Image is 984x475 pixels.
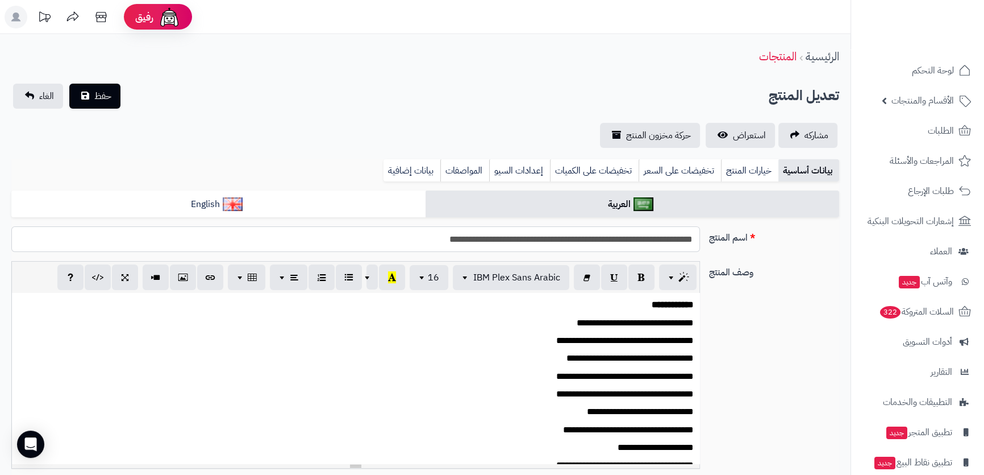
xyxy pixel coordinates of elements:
[410,265,448,290] button: 16
[806,48,839,65] a: الرئيسية
[600,123,700,148] a: حركة مخزون المنتج
[721,159,778,182] a: خيارات المنتج
[639,159,721,182] a: تخفيضات على السعر
[885,424,952,440] span: تطبيق المتجر
[858,268,977,295] a: وآتس آبجديد
[879,304,954,320] span: السلات المتروكة
[858,147,977,175] a: المراجعات والأسئلة
[426,191,840,218] a: العربية
[908,183,954,199] span: طلبات الإرجاع
[858,358,977,386] a: التقارير
[223,197,243,211] img: English
[858,117,977,144] a: الطلبات
[804,129,828,142] span: مشاركه
[453,265,569,290] button: IBM Plex Sans Arabic
[891,93,954,109] span: الأقسام والمنتجات
[858,177,977,205] a: طلبات الإرجاع
[778,123,837,148] a: مشاركه
[879,305,901,319] span: 322
[778,159,839,182] a: بيانات أساسية
[759,48,797,65] a: المنتجات
[912,63,954,79] span: لوحة التحكم
[158,6,181,28] img: ai-face.png
[440,159,489,182] a: المواصفات
[899,276,920,288] span: جديد
[383,159,440,182] a: بيانات إضافية
[858,328,977,356] a: أدوات التسويق
[858,298,977,325] a: السلات المتروكة322
[69,84,120,109] button: حفظ
[886,427,907,439] span: جديد
[769,84,839,108] h2: تعديل المنتج
[858,419,977,446] a: تطبيق المتجرجديد
[704,261,844,279] label: وصف المنتج
[39,89,54,103] span: الغاء
[874,457,895,469] span: جديد
[550,159,639,182] a: تخفيضات على الكميات
[858,389,977,416] a: التطبيقات والخدمات
[873,455,952,470] span: تطبيق نقاط البيع
[633,197,653,211] img: العربية
[30,6,59,31] a: تحديثات المنصة
[706,123,775,148] a: استعراض
[907,22,973,46] img: logo-2.png
[858,57,977,84] a: لوحة التحكم
[903,334,952,350] span: أدوات التسويق
[489,159,550,182] a: إعدادات السيو
[428,271,439,284] span: 16
[17,431,44,458] div: Open Intercom Messenger
[626,129,691,142] span: حركة مخزون المنتج
[135,10,153,24] span: رفيق
[13,84,63,109] a: الغاء
[931,364,952,380] span: التقارير
[868,213,954,229] span: إشعارات التحويلات البنكية
[858,238,977,265] a: العملاء
[928,123,954,139] span: الطلبات
[890,153,954,169] span: المراجعات والأسئلة
[883,394,952,410] span: التطبيقات والخدمات
[930,243,952,259] span: العملاء
[473,271,560,284] span: IBM Plex Sans Arabic
[733,129,766,142] span: استعراض
[704,226,844,245] label: اسم المنتج
[898,274,952,290] span: وآتس آب
[94,89,111,103] span: حفظ
[11,191,426,218] a: English
[858,208,977,235] a: إشعارات التحويلات البنكية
